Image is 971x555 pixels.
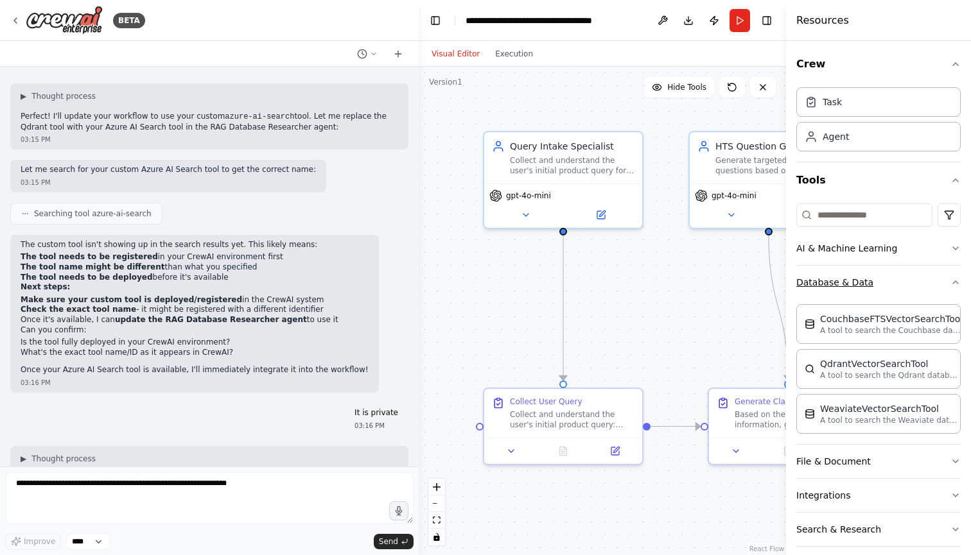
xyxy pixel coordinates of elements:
[26,6,103,35] img: Logo
[796,445,961,478] button: File & Document
[21,454,96,464] button: ▶Thought process
[564,207,637,223] button: Open in side panel
[796,479,961,512] button: Integrations
[823,130,849,143] div: Agent
[21,325,369,336] p: Can you confirm:
[21,305,369,315] li: - it might be registered with a different identifier
[593,443,637,459] button: Open in side panel
[31,91,96,101] span: Thought process
[21,91,26,101] span: ▶
[21,178,316,187] div: 03:15 PM
[21,315,369,325] li: Once it's available, I can to use it
[21,273,153,282] strong: The tool needs to be deployed
[21,378,369,388] div: 03:16 PM
[796,299,961,444] div: Database & Data
[379,536,398,547] span: Send
[770,207,843,223] button: Open in side panel
[21,305,136,314] strong: Check the exact tool name
[805,364,815,374] img: QdrantVectorSearchTool
[21,337,369,348] li: Is the tool fully deployed in your CrewAI environment?
[428,479,445,495] button: zoom in
[21,295,369,305] li: in the CrewAI system
[715,155,840,176] div: Generate targeted clarifying questions based on HTS classification requirements to gather specifi...
[796,82,961,162] div: Crew
[735,397,851,407] div: Generate Clarifying Questions
[715,140,840,153] div: HTS Question Generator
[667,82,706,92] span: Hide Tools
[796,162,961,198] button: Tools
[34,209,152,219] span: Searching tool azure-ai-search
[5,533,61,550] button: Improve
[21,262,369,273] li: than what you specified
[796,513,961,546] button: Search & Research
[21,365,369,375] p: Once your Azure AI Search tool is available, I'll immediately integrate it into the workflow!
[21,454,26,464] span: ▶
[483,131,643,229] div: Query Intake SpecialistCollect and understand the user's initial product query for {user_query}, ...
[21,282,70,291] strong: Next steps:
[796,266,961,299] button: Database & Data
[712,191,757,201] span: gpt-4o-mini
[487,46,541,62] button: Execution
[735,409,859,430] div: Based on the initial product information, generate specific clarifying questions about materials,...
[820,325,961,336] p: A tool to search the Couchbase database for relevant information on internal documents.
[820,415,961,425] p: A tool to search the Weaviate database for relevant information on internal documents.
[388,46,408,62] button: Start a new chat
[510,397,582,407] div: Collect User Query
[21,112,398,132] p: Perfect! I'll update your workflow to use your custom tool. Let me replace the Qdrant tool with y...
[483,388,643,465] div: Collect User QueryCollect and understand the user's initial product query: {user_query}. Gather b...
[688,131,849,229] div: HTS Question GeneratorGenerate targeted clarifying questions based on HTS classification requirem...
[354,421,398,431] div: 03:16 PM
[510,140,634,153] div: Query Intake Specialist
[374,534,414,549] button: Send
[506,191,551,201] span: gpt-4o-mini
[758,12,776,30] button: Hide right sidebar
[644,77,714,98] button: Hide Tools
[796,13,849,28] h4: Resources
[805,319,815,329] img: CouchbaseFTSVectorSearchTool
[428,529,445,545] button: toggle interactivity
[113,13,145,28] div: BETA
[428,479,445,545] div: React Flow controls
[749,545,784,552] a: React Flow attribution
[820,370,961,380] p: A tool to search the Qdrant database for relevant information on internal documents.
[820,357,961,370] div: QdrantVectorSearchTool
[21,240,369,250] p: The custom tool isn't showing up in the search results yet. This likely means:
[510,155,634,176] div: Collect and understand the user's initial product query for {user_query}, ensuring we have basic ...
[536,443,591,459] button: No output available
[21,91,96,101] button: ▶Thought process
[429,77,462,87] div: Version 1
[21,262,165,271] strong: The tool name might be different
[796,232,961,265] button: AI & Machine Learning
[557,235,570,380] g: Edge from bb04914c-be57-402c-bf34-91dc89f90eee to 66f6f5de-aefb-4302-9131-2d69430f4955
[426,12,444,30] button: Hide left sidebar
[354,408,398,418] p: It is private
[21,252,158,261] strong: The tool needs to be registered
[761,443,816,459] button: No output available
[21,295,242,304] strong: Make sure your custom tool is deployed/registered
[820,402,961,415] div: WeaviateVectorSearchTool
[466,14,610,27] nav: breadcrumb
[805,409,815,419] img: WeaviateVectorSearchTool
[510,409,634,430] div: Collect and understand the user's initial product query: {user_query}. Gather basic product infor...
[762,235,794,380] g: Edge from eb844069-1b67-462e-ae98-a9239ee2e48b to 071aebd1-d59a-4db3-bb34-6f32a4d7b5ba
[21,348,369,358] li: What's the exact tool name/ID as it appears in CrewAI?
[24,536,55,547] span: Improve
[424,46,487,62] button: Visual Editor
[820,312,963,325] div: CouchbaseFTSVectorSearchTool
[225,112,294,121] code: azure-ai-search
[389,501,408,520] button: Click to speak your automation idea
[21,252,369,262] li: in your CrewAI environment first
[708,388,868,465] div: Generate Clarifying QuestionsBased on the initial product information, generate specific clarifyi...
[115,315,307,324] strong: update the RAG Database Researcher agent
[796,46,961,82] button: Crew
[21,273,369,283] li: before it's available
[651,420,701,433] g: Edge from 66f6f5de-aefb-4302-9131-2d69430f4955 to 071aebd1-d59a-4db3-bb34-6f32a4d7b5ba
[352,46,383,62] button: Switch to previous chat
[428,495,445,512] button: zoom out
[428,512,445,529] button: fit view
[823,96,842,108] div: Task
[21,165,316,175] p: Let me search for your custom Azure AI Search tool to get the correct name:
[21,135,398,144] div: 03:15 PM
[31,454,96,464] span: Thought process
